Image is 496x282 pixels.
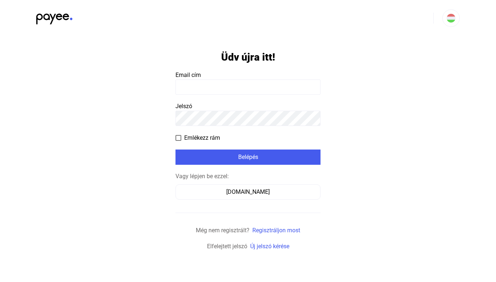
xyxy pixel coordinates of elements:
[207,243,247,250] span: Elfelejtett jelszó
[175,71,201,78] span: Email cím
[36,9,73,24] img: black-payee-blue-dot.svg
[196,227,249,234] span: Még nem regisztrált?
[221,51,275,64] h1: Üdv újra itt!
[447,14,455,23] img: HU
[184,134,220,142] span: Emlékezz rám
[252,227,300,234] a: Regisztráljon most
[175,103,192,110] span: Jelszó
[442,9,460,27] button: HU
[175,172,321,181] div: Vagy lépjen be ezzel:
[175,150,321,165] button: Belépés
[175,184,321,200] button: [DOMAIN_NAME]
[178,188,318,196] div: [DOMAIN_NAME]
[250,243,289,250] a: Új jelszó kérése
[175,188,321,195] a: [DOMAIN_NAME]
[178,153,318,162] div: Belépés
